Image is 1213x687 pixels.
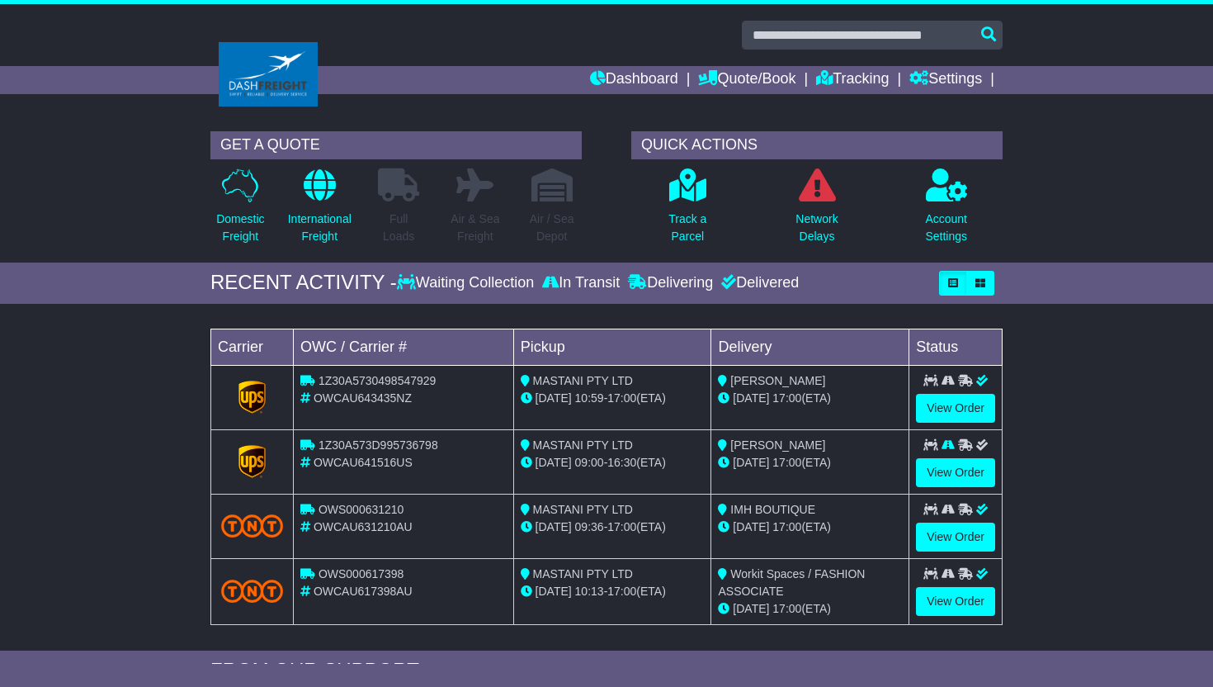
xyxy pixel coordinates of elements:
[624,274,717,292] div: Delivering
[521,519,705,536] div: - (ETA)
[238,445,267,478] img: GetCarrierServiceLogo
[590,66,678,94] a: Dashboard
[216,211,264,245] p: Domestic Freight
[698,66,795,94] a: Quote/Book
[314,391,412,405] span: OWCAU643435NZ
[925,211,967,245] p: Account Settings
[294,329,514,365] td: OWC / Carrier #
[397,274,538,292] div: Waiting Collection
[521,583,705,600] div: - (ETA)
[916,587,995,616] a: View Order
[319,503,404,516] span: OWS000631210
[733,456,769,469] span: [DATE]
[210,131,582,159] div: GET A QUOTE
[221,514,283,537] img: TNT_Domestic.png
[238,381,267,414] img: GetCarrierServiceLogo
[909,66,982,94] a: Settings
[530,211,574,245] p: Air / Sea Depot
[319,438,438,452] span: 1Z30A573D995736798
[513,329,711,365] td: Pickup
[733,391,769,405] span: [DATE]
[575,585,604,598] span: 10:13
[718,567,865,598] span: Workit Spaces / FASHION ASSOCIATE
[730,374,825,387] span: [PERSON_NAME]
[314,585,413,598] span: OWCAU617398AU
[536,520,572,533] span: [DATE]
[718,390,902,407] div: (ETA)
[575,520,604,533] span: 09:36
[668,168,707,254] a: Track aParcel
[521,390,705,407] div: - (ETA)
[215,168,265,254] a: DomesticFreight
[718,519,902,536] div: (ETA)
[631,131,1003,159] div: QUICK ACTIONS
[210,659,1003,683] div: FROM OUR SUPPORT
[211,329,294,365] td: Carrier
[607,585,636,598] span: 17:00
[319,567,404,580] span: OWS000617398
[772,456,801,469] span: 17:00
[288,211,352,245] p: International Freight
[533,438,633,452] span: MASTANI PTY LTD
[607,391,636,405] span: 17:00
[536,585,572,598] span: [DATE]
[607,520,636,533] span: 17:00
[607,456,636,469] span: 16:30
[916,394,995,423] a: View Order
[730,503,815,516] span: IMH BOUTIQUE
[795,211,838,245] p: Network Delays
[210,271,397,295] div: RECENT ACTIVITY -
[521,454,705,471] div: - (ETA)
[924,168,968,254] a: AccountSettings
[538,274,624,292] div: In Transit
[221,580,283,602] img: TNT_Domestic.png
[916,458,995,487] a: View Order
[711,329,909,365] td: Delivery
[718,454,902,471] div: (ETA)
[314,520,413,533] span: OWCAU631210AU
[533,503,633,516] span: MASTANI PTY LTD
[319,374,436,387] span: 1Z30A5730498547929
[718,600,902,618] div: (ETA)
[909,329,1003,365] td: Status
[772,391,801,405] span: 17:00
[533,567,633,580] span: MASTANI PTY LTD
[772,602,801,615] span: 17:00
[533,374,633,387] span: MASTANI PTY LTD
[916,523,995,552] a: View Order
[733,520,769,533] span: [DATE]
[287,168,352,254] a: InternationalFreight
[575,456,604,469] span: 09:00
[314,456,413,469] span: OWCAU641516US
[733,602,769,615] span: [DATE]
[536,391,572,405] span: [DATE]
[772,520,801,533] span: 17:00
[717,274,799,292] div: Delivered
[536,456,572,469] span: [DATE]
[668,211,706,245] p: Track a Parcel
[816,66,889,94] a: Tracking
[730,438,825,452] span: [PERSON_NAME]
[451,211,499,245] p: Air & Sea Freight
[575,391,604,405] span: 10:59
[795,168,838,254] a: NetworkDelays
[378,211,419,245] p: Full Loads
